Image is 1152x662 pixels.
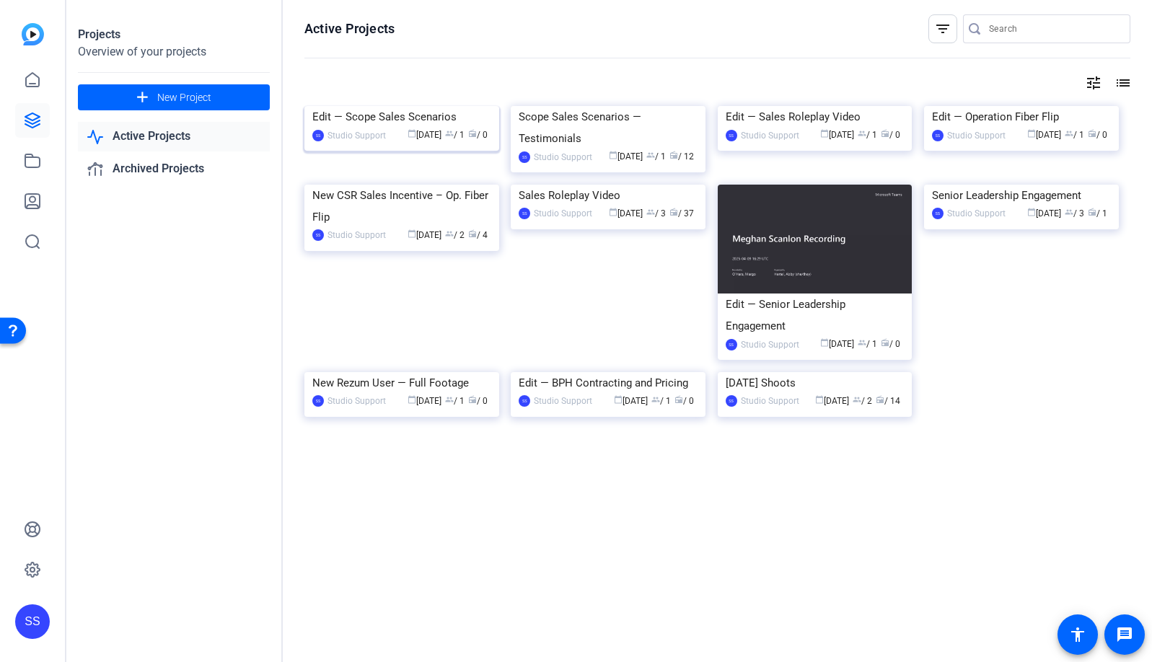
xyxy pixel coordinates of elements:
[1027,129,1036,138] span: calendar_today
[408,230,441,240] span: [DATE]
[312,229,324,241] div: SS
[741,128,799,143] div: Studio Support
[881,339,900,349] span: / 0
[858,338,866,347] span: group
[651,395,660,404] span: group
[327,394,386,408] div: Studio Support
[1065,130,1084,140] span: / 1
[534,150,592,164] div: Studio Support
[78,84,270,110] button: New Project
[934,20,951,37] mat-icon: filter_list
[468,395,477,404] span: radio
[78,26,270,43] div: Projects
[881,129,889,138] span: radio
[726,372,905,394] div: [DATE] Shoots
[15,604,50,639] div: SS
[726,106,905,128] div: Edit — Sales Roleplay Video
[726,339,737,350] div: SS
[858,130,877,140] span: / 1
[651,396,671,406] span: / 1
[947,128,1006,143] div: Studio Support
[609,208,617,216] span: calendar_today
[741,337,799,352] div: Studio Support
[614,396,648,406] span: [DATE]
[820,130,854,140] span: [DATE]
[646,151,666,162] span: / 1
[312,372,491,394] div: New Rezum User — Full Footage
[304,20,395,37] h1: Active Projects
[445,129,454,138] span: group
[445,230,465,240] span: / 2
[932,185,1111,206] div: Senior Leadership Engagement
[1027,130,1061,140] span: [DATE]
[932,130,944,141] div: SS
[327,128,386,143] div: Studio Support
[1113,74,1130,92] mat-icon: list
[858,129,866,138] span: group
[534,206,592,221] div: Studio Support
[1069,626,1086,643] mat-icon: accessibility
[519,208,530,219] div: SS
[1116,626,1133,643] mat-icon: message
[312,106,491,128] div: Edit — Scope Sales Scenarios
[519,395,530,407] div: SS
[78,43,270,61] div: Overview of your projects
[408,130,441,140] span: [DATE]
[78,122,270,151] a: Active Projects
[445,396,465,406] span: / 1
[519,106,698,149] div: Scope Sales Scenarios — Testimonials
[78,154,270,184] a: Archived Projects
[312,395,324,407] div: SS
[674,396,694,406] span: / 0
[408,396,441,406] span: [DATE]
[614,395,623,404] span: calendar_today
[519,372,698,394] div: Edit — BPH Contracting and Pricing
[876,396,900,406] span: / 14
[408,229,416,238] span: calendar_today
[445,130,465,140] span: / 1
[669,208,694,219] span: / 37
[1088,208,1096,216] span: radio
[947,206,1006,221] div: Studio Support
[1027,208,1061,219] span: [DATE]
[519,185,698,206] div: Sales Roleplay Video
[445,395,454,404] span: group
[989,20,1119,37] input: Search
[669,208,678,216] span: radio
[741,394,799,408] div: Studio Support
[133,89,151,107] mat-icon: add
[853,396,872,406] span: / 2
[1027,208,1036,216] span: calendar_today
[1065,208,1084,219] span: / 3
[1088,129,1096,138] span: radio
[1085,74,1102,92] mat-icon: tune
[609,151,643,162] span: [DATE]
[820,129,829,138] span: calendar_today
[858,339,877,349] span: / 1
[646,208,666,219] span: / 3
[312,185,491,228] div: New CSR Sales Incentive – Op. Fiber Flip
[1065,208,1073,216] span: group
[445,229,454,238] span: group
[609,151,617,159] span: calendar_today
[646,208,655,216] span: group
[1088,208,1107,219] span: / 1
[726,294,905,337] div: Edit — Senior Leadership Engagement
[881,338,889,347] span: radio
[726,130,737,141] div: SS
[468,396,488,406] span: / 0
[820,339,854,349] span: [DATE]
[327,228,386,242] div: Studio Support
[157,90,211,105] span: New Project
[669,151,694,162] span: / 12
[1065,129,1073,138] span: group
[853,395,861,404] span: group
[881,130,900,140] span: / 0
[674,395,683,404] span: radio
[408,129,416,138] span: calendar_today
[468,230,488,240] span: / 4
[22,23,44,45] img: blue-gradient.svg
[468,130,488,140] span: / 0
[534,394,592,408] div: Studio Support
[820,338,829,347] span: calendar_today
